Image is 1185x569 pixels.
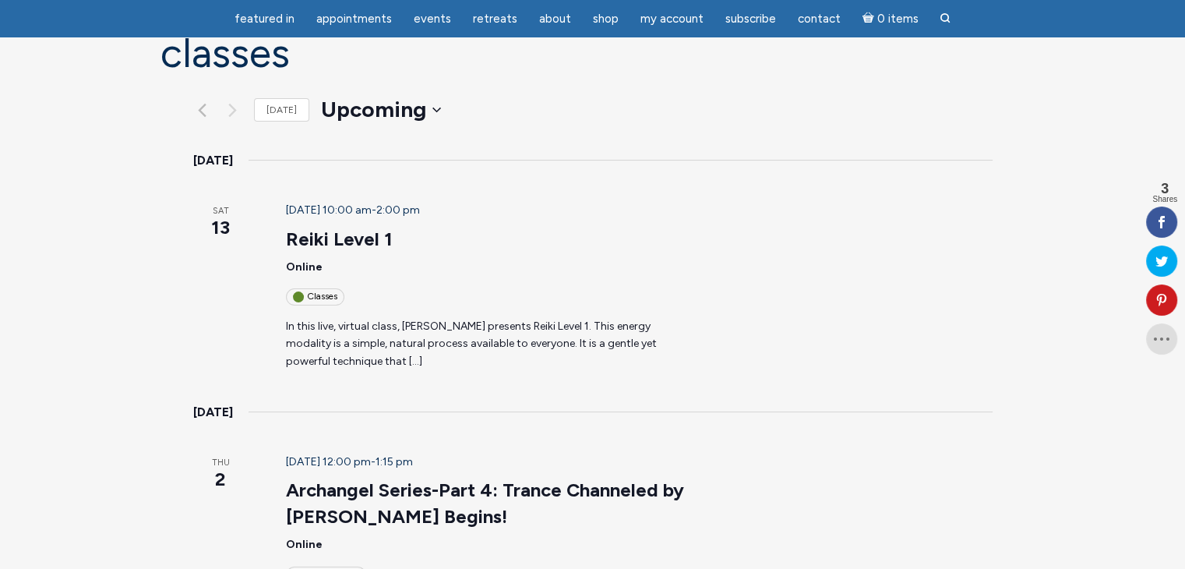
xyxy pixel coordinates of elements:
time: [DATE] [193,402,233,422]
span: 2:00 pm [376,203,420,217]
button: Upcoming [321,94,441,125]
button: Next Events [224,101,242,119]
span: [DATE] 12:00 pm [286,455,371,468]
span: Online [286,538,323,551]
a: Previous Events [193,101,212,119]
a: featured in [225,4,304,34]
div: Classes [286,288,344,305]
span: Retreats [473,12,517,26]
span: 3 [1152,182,1177,196]
a: About [530,4,580,34]
a: Retreats [464,4,527,34]
span: Shares [1152,196,1177,203]
time: - [286,203,420,217]
span: 0 items [876,13,918,25]
a: Reiki Level 1 [286,228,393,251]
span: Contact [798,12,841,26]
span: Appointments [316,12,392,26]
a: Shop [584,4,628,34]
a: Appointments [307,4,401,34]
span: 1:15 pm [376,455,413,468]
span: Events [414,12,451,26]
a: Contact [788,4,850,34]
a: Subscribe [716,4,785,34]
span: Subscribe [725,12,776,26]
a: [DATE] [254,98,309,122]
a: My Account [631,4,713,34]
span: 2 [193,466,249,493]
time: - [286,455,413,468]
a: Archangel Series-Part 4: Trance Channeled by [PERSON_NAME] Begins! [286,479,684,528]
span: My Account [640,12,704,26]
span: Thu [193,457,249,470]
i: Cart [862,12,877,26]
p: In this live, virtual class, [PERSON_NAME] presents Reiki Level 1. This energy modality is a simp... [286,318,690,371]
span: Sat [193,205,249,218]
span: 13 [193,214,249,241]
span: featured in [235,12,294,26]
span: Upcoming [321,94,426,125]
span: About [539,12,571,26]
span: Shop [593,12,619,26]
h1: Classes [160,31,1025,76]
span: [DATE] 10:00 am [286,203,372,217]
a: Events [404,4,460,34]
span: Online [286,260,323,274]
time: [DATE] [193,150,233,171]
a: Cart0 items [853,2,928,34]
